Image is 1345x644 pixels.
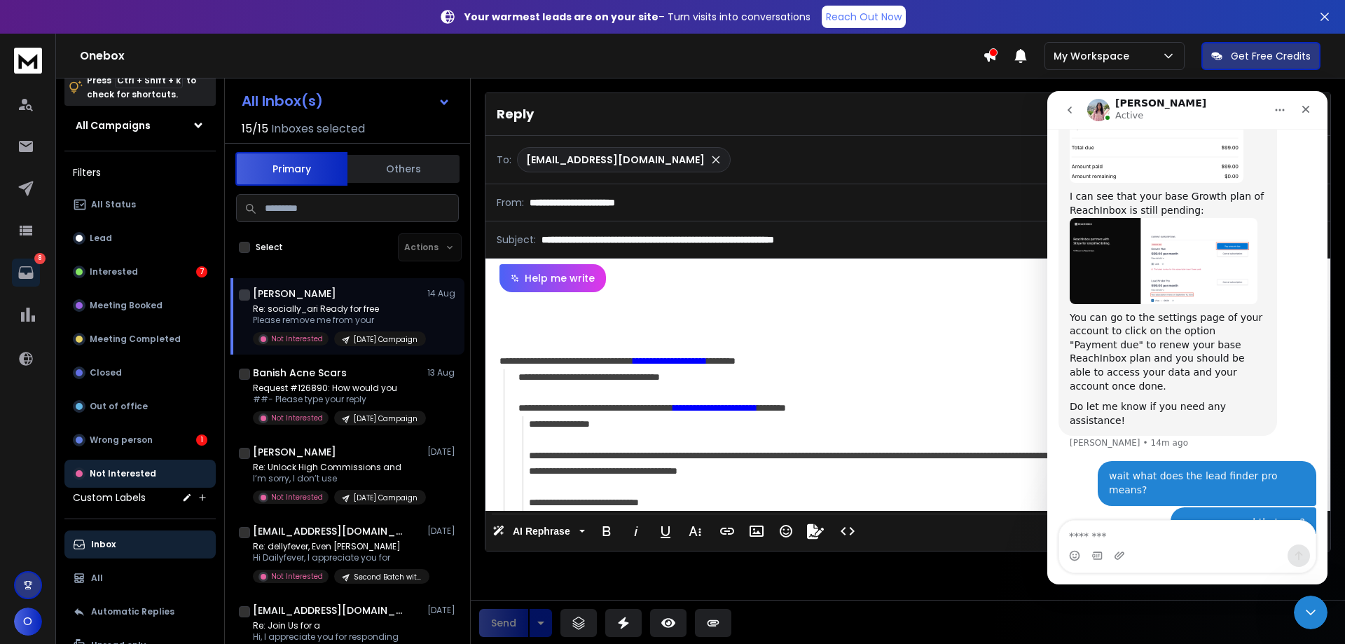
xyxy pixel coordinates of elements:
p: Re: dellyfever, Even [PERSON_NAME] [253,541,421,552]
p: Second Batch with Discord Link [354,572,421,582]
button: Code View [834,517,861,545]
p: Not Interested [271,334,323,344]
h1: [EMAIL_ADDRESS][DOMAIN_NAME] [253,524,407,538]
button: Signature [802,517,829,545]
p: Get Free Credits [1231,49,1311,63]
div: [PERSON_NAME] • 14m ago [22,348,141,356]
label: Select [256,242,283,253]
button: Primary [235,152,347,186]
button: Interested7 [64,258,216,286]
button: Inbox [64,530,216,559]
div: can you cancel that one? [134,425,258,439]
p: Hi Dailyfever, I appreciate you for [253,552,421,563]
button: O [14,608,42,636]
p: Reach Out Now [826,10,902,24]
p: Wrong person [90,434,153,446]
button: Wrong person1 [64,426,216,454]
p: Meeting Completed [90,334,181,345]
p: Meeting Booked [90,300,163,311]
p: Lead [90,233,112,244]
p: I’m sorry, I don’t use [253,473,421,484]
h1: [EMAIL_ADDRESS][DOMAIN_NAME] [253,603,407,617]
p: [DATE] Campaign [354,334,418,345]
button: Closed [64,359,216,387]
p: Out of office [90,401,148,412]
p: Subject: [497,233,536,247]
p: Press to check for shortcuts. [87,74,196,102]
span: 15 / 15 [242,121,268,137]
div: Do let me know if you need any assistance! [22,309,219,336]
p: [DATE] [427,526,459,537]
p: – Turn visits into conversations [464,10,811,24]
p: [DATE] [427,605,459,616]
a: Reach Out Now [822,6,906,28]
p: Not Interested [90,468,156,479]
iframe: Intercom live chat [1047,91,1327,584]
button: Upload attachment [67,459,78,470]
button: All Status [64,191,216,219]
p: Not Interested [271,413,323,423]
p: Not Interested [271,492,323,502]
button: Italic (Ctrl+I) [623,517,649,545]
p: Hi, I appreciate you for responding [253,631,421,643]
button: Underline (Ctrl+U) [652,517,679,545]
p: Inbox [91,539,116,550]
p: Automatic Replies [91,606,174,617]
p: Re: Unlock High Commissions and [253,462,421,473]
p: Re: Join Us for a [253,620,421,631]
div: You can go to the settings page of your account to click on the option "Payment due" to renew you... [22,220,219,303]
button: All Campaigns [64,111,216,139]
div: 1 [196,434,207,446]
button: Send a message… [240,453,263,476]
button: Automatic Replies [64,598,216,626]
a: 8 [12,259,40,287]
p: Request #126890: How would you [253,383,421,394]
button: Bold (Ctrl+B) [593,517,620,545]
div: wait what does the lead finder pro means? [50,370,269,414]
p: Re: socially_ari Ready for free [253,303,421,315]
button: Out of office [64,392,216,420]
h1: All Inbox(s) [242,94,323,108]
p: From: [497,196,524,210]
p: [DATE] Campaign [354,493,418,503]
button: All [64,564,216,592]
button: Help me write [499,264,606,292]
h1: [PERSON_NAME] [253,287,336,301]
h3: Inboxes selected [271,121,365,137]
button: Not Interested [64,460,216,488]
div: I can see that your base Growth plan of ReachInbox is still pending: [22,99,219,126]
div: Oleksandr says… [11,416,269,448]
p: Reply [497,104,534,124]
p: ##- Please type your reply [253,394,421,405]
strong: Your warmest leads are on your site [464,10,658,24]
h3: Custom Labels [73,491,146,505]
p: All Status [91,199,136,210]
div: Oleksandr says… [11,370,269,416]
button: Gif picker [44,459,55,470]
h3: Filters [64,163,216,182]
p: [EMAIL_ADDRESS][DOMAIN_NAME] [526,153,705,167]
h1: All Campaigns [76,118,151,132]
button: Emoji picker [22,459,33,470]
p: 13 Aug [427,367,459,378]
p: Closed [90,367,122,378]
p: Interested [90,266,138,278]
button: Lead [64,224,216,252]
p: Please remove me from your [253,315,421,326]
p: Not Interested [271,571,323,582]
p: To: [497,153,511,167]
img: logo [14,48,42,74]
p: [DATE] Campaign [354,413,418,424]
span: AI Rephrase [510,526,573,537]
span: Ctrl + Shift + k [115,72,183,88]
p: My Workspace [1054,49,1135,63]
p: All [91,573,103,584]
h1: Banish Acne Scars [253,366,347,380]
button: Others [347,153,460,184]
